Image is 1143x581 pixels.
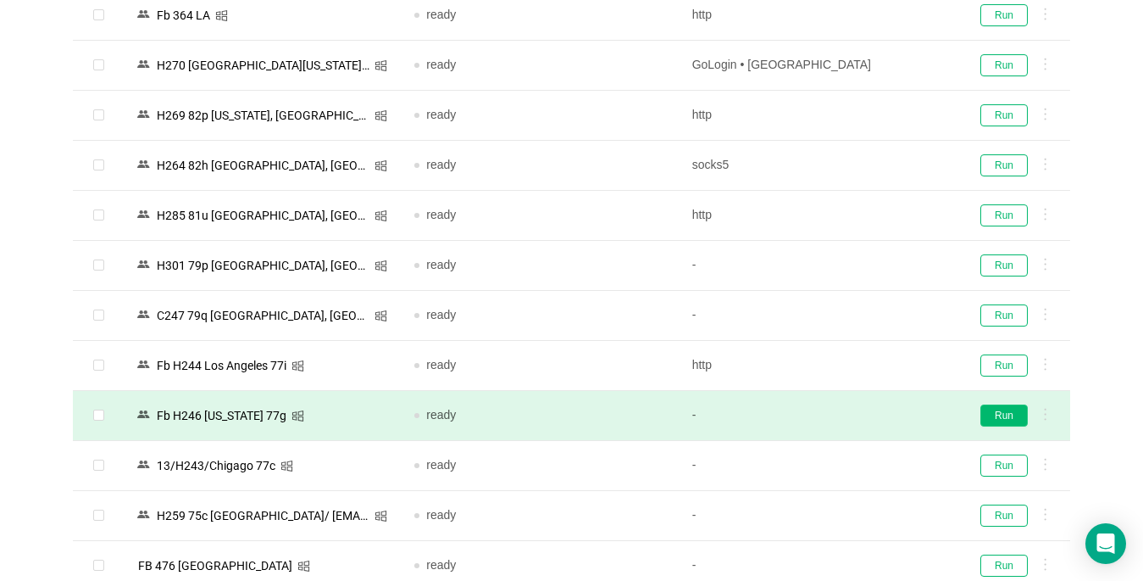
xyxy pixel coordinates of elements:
button: Run [980,555,1028,577]
button: Run [980,204,1028,226]
i: icon: windows [215,9,228,22]
i: icon: windows [375,159,387,172]
td: GoLogin • [GEOGRAPHIC_DATA] [679,41,956,91]
i: icon: windows [297,560,310,573]
button: Run [980,104,1028,126]
button: Run [980,304,1028,327]
span: ready [426,458,456,472]
i: icon: windows [375,109,387,122]
div: Fb Н246 [US_STATE] 77g [152,405,291,427]
button: Run [980,455,1028,477]
button: Run [980,355,1028,377]
td: http [679,191,956,241]
i: icon: windows [291,360,304,372]
div: Fb 364 LA [152,4,215,26]
td: http [679,341,956,391]
i: icon: windows [375,260,387,272]
span: ready [426,558,456,572]
div: Open Intercom Messenger [1085,523,1126,564]
span: ready [426,358,456,372]
div: Н285 81u [GEOGRAPHIC_DATA], [GEOGRAPHIC_DATA]/ [EMAIL_ADDRESS][DOMAIN_NAME] [152,204,375,226]
i: icon: windows [375,59,387,72]
div: Н269 82p [US_STATE], [GEOGRAPHIC_DATA]/ [EMAIL_ADDRESS][DOMAIN_NAME] [152,104,375,126]
td: - [679,441,956,491]
div: Н270 [GEOGRAPHIC_DATA][US_STATE]/ [EMAIL_ADDRESS][DOMAIN_NAME] [152,54,375,76]
i: icon: windows [375,510,387,522]
div: C247 79q [GEOGRAPHIC_DATA], [GEOGRAPHIC_DATA] | [EMAIL_ADDRESS][DOMAIN_NAME] [152,304,375,327]
div: Fb Н244 Los Angeles 77i [152,355,291,377]
span: ready [426,508,456,522]
span: ready [426,308,456,321]
i: icon: windows [280,460,293,472]
td: - [679,491,956,541]
i: icon: windows [291,410,304,422]
i: icon: windows [375,209,387,222]
div: Н301 79p [GEOGRAPHIC_DATA], [GEOGRAPHIC_DATA] | [EMAIL_ADDRESS][DOMAIN_NAME] [152,254,375,277]
div: 13/Н243/Chigago 77c [152,455,280,477]
div: Н264 82h [GEOGRAPHIC_DATA], [GEOGRAPHIC_DATA]/ [EMAIL_ADDRESS][DOMAIN_NAME] [152,154,375,176]
span: ready [426,208,456,221]
td: - [679,291,956,341]
button: Run [980,54,1028,76]
button: Run [980,405,1028,427]
i: icon: windows [375,310,387,322]
button: Run [980,154,1028,176]
td: http [679,91,956,141]
span: ready [426,108,456,121]
td: - [679,241,956,291]
span: ready [426,58,456,71]
div: Н259 75c [GEOGRAPHIC_DATA]/ [EMAIL_ADDRESS][DOMAIN_NAME] [152,505,375,527]
span: ready [426,158,456,171]
span: ready [426,408,456,422]
span: ready [426,258,456,271]
button: Run [980,505,1028,527]
span: ready [426,8,456,21]
div: FB 476 [GEOGRAPHIC_DATA] [133,555,297,577]
button: Run [980,4,1028,26]
button: Run [980,254,1028,277]
td: - [679,391,956,441]
td: socks5 [679,141,956,191]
